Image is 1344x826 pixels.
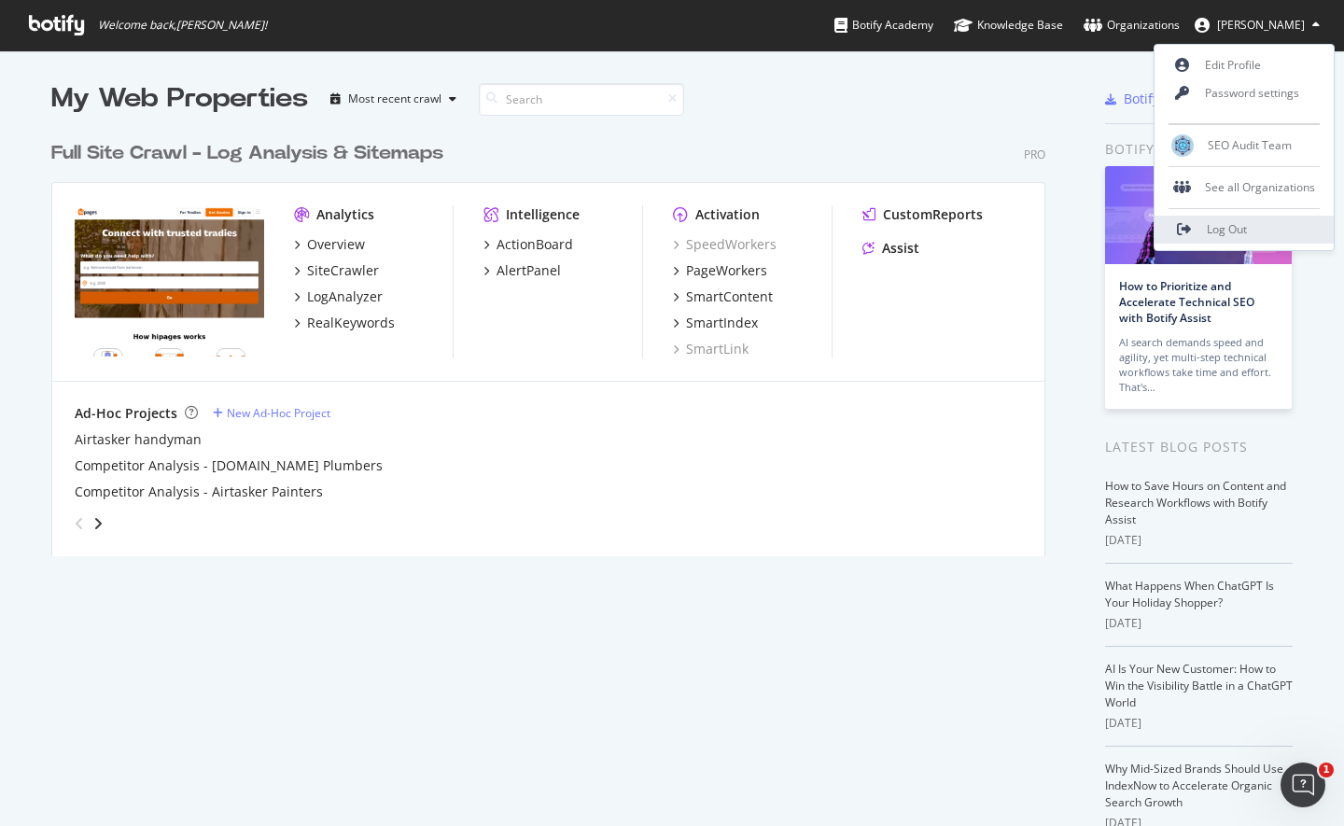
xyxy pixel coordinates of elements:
div: AI search demands speed and agility, yet multi-step technical workflows take time and effort. Tha... [1119,335,1278,395]
img: SEO Audit Team [1171,134,1194,157]
iframe: Intercom live chat [1281,763,1325,807]
div: Overview [307,235,365,254]
img: hipages.com.au [75,205,264,357]
input: Search [479,83,684,116]
div: CustomReports [883,205,983,224]
div: Most recent crawl [348,93,441,105]
a: What Happens When ChatGPT Is Your Holiday Shopper? [1105,578,1274,610]
div: grid [51,118,1060,556]
a: Edit Profile [1155,51,1334,79]
a: LogAnalyzer [294,287,383,306]
a: Competitor Analysis - [DOMAIN_NAME] Plumbers [75,456,383,475]
span: Log Out [1207,221,1247,237]
a: Airtasker handyman [75,430,202,449]
div: Latest Blog Posts [1105,437,1293,457]
a: SmartLink [673,340,749,358]
a: Log Out [1155,216,1334,244]
div: RealKeywords [307,314,395,332]
div: See all Organizations [1155,174,1334,202]
span: Winnie Ye [1217,17,1305,33]
div: SiteCrawler [307,261,379,280]
div: Pro [1024,147,1045,162]
div: [DATE] [1105,715,1293,732]
div: Activation [695,205,760,224]
div: angle-right [91,514,105,533]
a: ActionBoard [483,235,573,254]
a: Overview [294,235,365,254]
div: Intelligence [506,205,580,224]
div: Assist [882,239,919,258]
a: AI Is Your New Customer: How to Win the Visibility Battle in a ChatGPT World [1105,661,1293,710]
a: Password settings [1155,79,1334,107]
span: Welcome back, [PERSON_NAME] ! [98,18,267,33]
a: How to Prioritize and Accelerate Technical SEO with Botify Assist [1119,278,1254,326]
a: CustomReports [862,205,983,224]
div: PageWorkers [686,261,767,280]
div: AlertPanel [497,261,561,280]
div: Knowledge Base [954,16,1063,35]
a: PageWorkers [673,261,767,280]
div: Analytics [316,205,374,224]
a: Botify Chrome Plugin [1105,90,1255,108]
div: Botify news [1105,139,1293,160]
div: Full Site Crawl - Log Analysis & Sitemaps [51,140,443,167]
a: Full Site Crawl - Log Analysis & Sitemaps [51,140,451,167]
a: SpeedWorkers [673,235,777,254]
a: AlertPanel [483,261,561,280]
a: Assist [862,239,919,258]
div: Botify Chrome Plugin [1124,90,1255,108]
button: [PERSON_NAME] [1180,10,1335,40]
button: Most recent crawl [323,84,464,114]
img: How to Prioritize and Accelerate Technical SEO with Botify Assist [1105,166,1292,264]
a: RealKeywords [294,314,395,332]
div: Ad-Hoc Projects [75,404,177,423]
a: SmartIndex [673,314,758,332]
a: Why Mid-Sized Brands Should Use IndexNow to Accelerate Organic Search Growth [1105,761,1283,810]
div: New Ad-Hoc Project [227,405,330,421]
span: SEO Audit Team [1208,137,1292,153]
span: 1 [1319,763,1334,777]
div: Organizations [1084,16,1180,35]
div: SmartIndex [686,314,758,332]
div: My Web Properties [51,80,308,118]
div: LogAnalyzer [307,287,383,306]
div: [DATE] [1105,615,1293,632]
div: Botify Academy [834,16,933,35]
div: [DATE] [1105,532,1293,549]
a: SmartContent [673,287,773,306]
div: SmartContent [686,287,773,306]
a: New Ad-Hoc Project [213,405,330,421]
a: Competitor Analysis - Airtasker Painters [75,483,323,501]
div: ActionBoard [497,235,573,254]
a: How to Save Hours on Content and Research Workflows with Botify Assist [1105,478,1286,527]
a: SiteCrawler [294,261,379,280]
div: angle-left [67,509,91,539]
